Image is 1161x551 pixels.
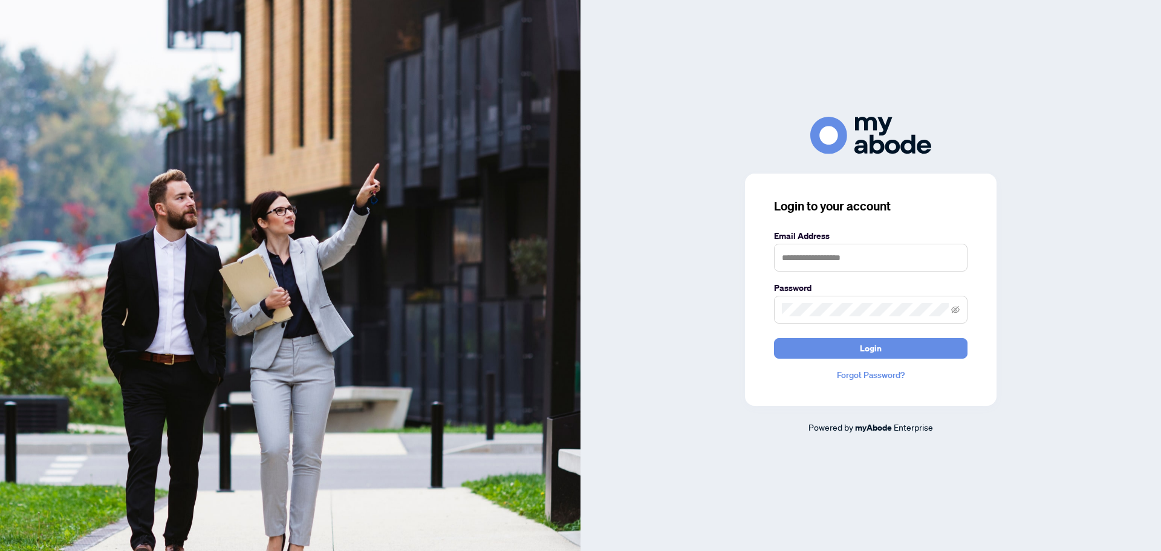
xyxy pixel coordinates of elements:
[810,117,931,154] img: ma-logo
[808,422,853,432] span: Powered by
[774,281,968,295] label: Password
[774,229,968,243] label: Email Address
[774,338,968,359] button: Login
[951,305,960,314] span: eye-invisible
[855,421,892,434] a: myAbode
[860,339,882,358] span: Login
[774,198,968,215] h3: Login to your account
[774,368,968,382] a: Forgot Password?
[894,422,933,432] span: Enterprise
